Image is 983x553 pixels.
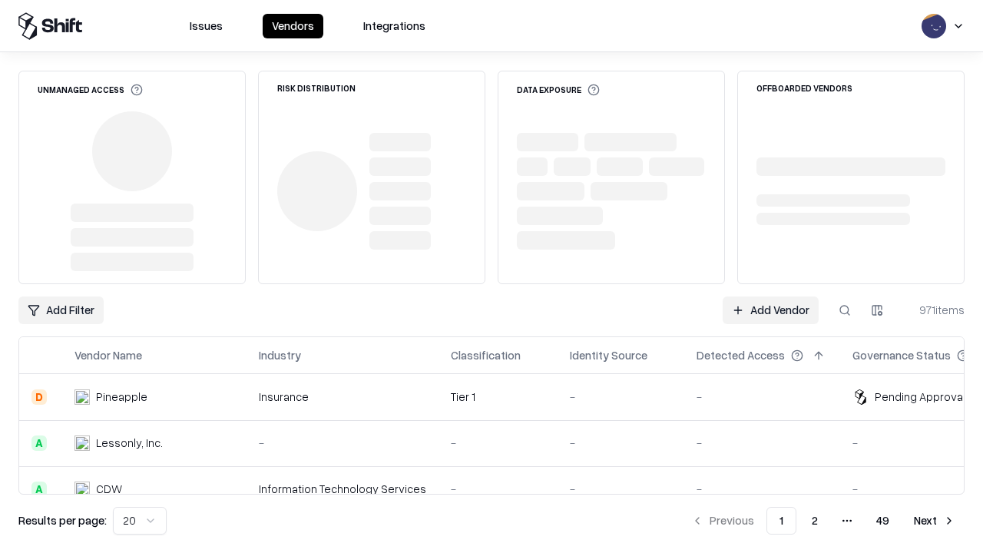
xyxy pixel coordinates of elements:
[259,481,426,497] div: Information Technology Services
[682,507,965,535] nav: pagination
[74,435,90,451] img: Lessonly, Inc.
[766,507,796,535] button: 1
[74,482,90,497] img: CDW
[259,347,301,363] div: Industry
[451,389,545,405] div: Tier 1
[180,14,232,38] button: Issues
[31,482,47,497] div: A
[277,84,356,92] div: Risk Distribution
[263,14,323,38] button: Vendors
[697,347,785,363] div: Detected Access
[96,389,147,405] div: Pineapple
[259,435,426,451] div: -
[570,481,672,497] div: -
[354,14,435,38] button: Integrations
[18,512,107,528] p: Results per page:
[31,435,47,451] div: A
[570,435,672,451] div: -
[852,347,951,363] div: Governance Status
[570,347,647,363] div: Identity Source
[38,84,143,96] div: Unmanaged Access
[875,389,965,405] div: Pending Approval
[697,389,828,405] div: -
[96,435,163,451] div: Lessonly, Inc.
[74,347,142,363] div: Vendor Name
[517,84,600,96] div: Data Exposure
[864,507,902,535] button: 49
[451,481,545,497] div: -
[31,389,47,405] div: D
[451,347,521,363] div: Classification
[723,296,819,324] a: Add Vendor
[697,435,828,451] div: -
[18,296,104,324] button: Add Filter
[451,435,545,451] div: -
[570,389,672,405] div: -
[259,389,426,405] div: Insurance
[96,481,122,497] div: CDW
[74,389,90,405] img: Pineapple
[697,481,828,497] div: -
[756,84,852,92] div: Offboarded Vendors
[799,507,830,535] button: 2
[903,302,965,318] div: 971 items
[905,507,965,535] button: Next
